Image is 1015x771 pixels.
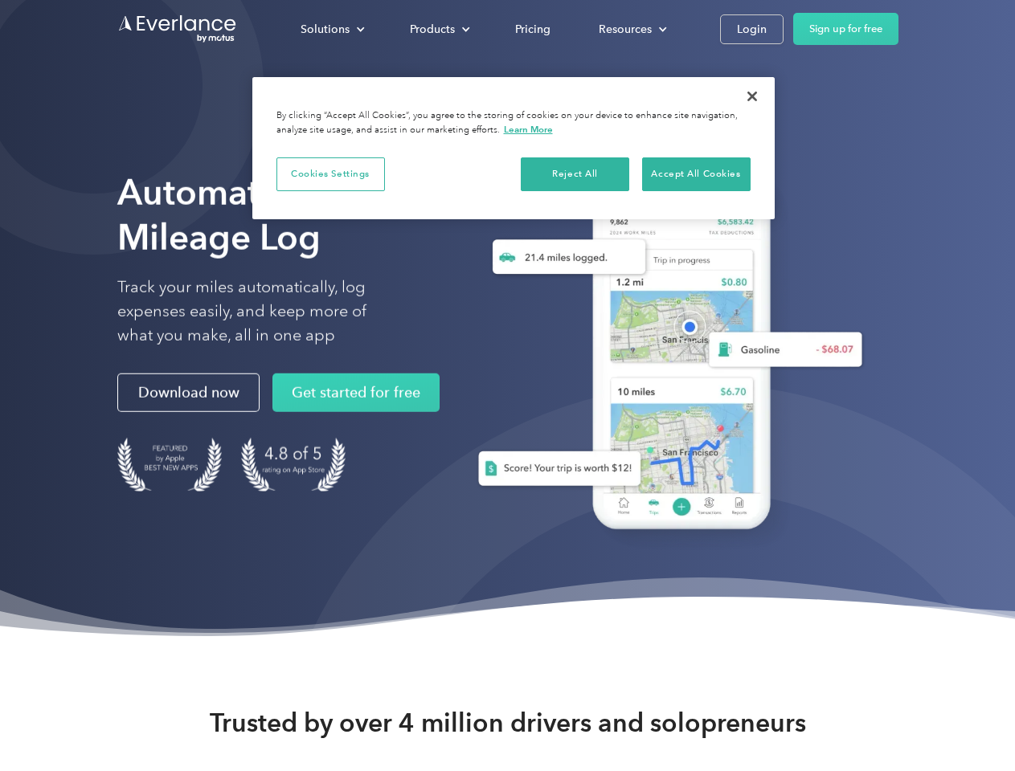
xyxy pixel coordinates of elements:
div: Cookie banner [252,77,775,219]
div: Products [394,15,483,43]
p: Track your miles automatically, log expenses easily, and keep more of what you make, all in one app [117,275,404,348]
a: Sign up for free [793,13,898,45]
a: More information about your privacy, opens in a new tab [504,124,553,135]
a: Go to homepage [117,14,238,44]
div: Solutions [301,19,350,39]
button: Accept All Cookies [642,157,751,191]
div: By clicking “Accept All Cookies”, you agree to the storing of cookies on your device to enhance s... [276,109,751,137]
div: Products [410,19,455,39]
a: Pricing [499,15,567,43]
strong: Trusted by over 4 million drivers and solopreneurs [210,707,806,739]
div: Solutions [284,15,378,43]
button: Close [735,79,770,114]
a: Get started for free [272,373,440,412]
button: Cookies Settings [276,157,385,191]
div: Login [737,19,767,39]
div: Resources [599,19,652,39]
button: Reject All [521,157,629,191]
img: Badge for Featured by Apple Best New Apps [117,438,222,492]
div: Resources [583,15,680,43]
div: Pricing [515,19,550,39]
a: Login [720,14,784,44]
a: Download now [117,373,260,412]
div: Privacy [252,77,775,219]
img: 4.9 out of 5 stars on the app store [241,438,346,492]
img: Everlance, mileage tracker app, expense tracking app [452,153,875,553]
